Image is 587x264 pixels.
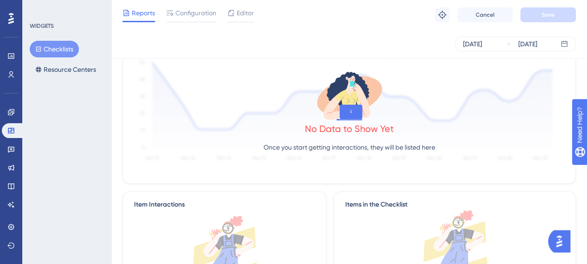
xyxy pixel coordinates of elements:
[548,227,576,255] iframe: UserGuiding AI Assistant Launcher
[134,199,185,210] div: Item Interactions
[463,38,482,50] div: [DATE]
[30,22,54,30] div: WIDGETS
[542,11,555,19] span: Save
[237,7,254,19] span: Editor
[175,7,216,19] span: Configuration
[345,199,564,210] div: Items in the Checklist
[22,2,58,13] span: Need Help?
[520,7,576,22] button: Save
[457,7,513,22] button: Cancel
[476,11,495,19] span: Cancel
[30,41,79,57] button: Checklists
[518,38,537,50] div: [DATE]
[305,122,394,135] div: No Data to Show Yet
[30,61,102,78] button: Resource Centers
[132,7,155,19] span: Reports
[264,142,435,153] p: Once you start getting interactions, they will be listed here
